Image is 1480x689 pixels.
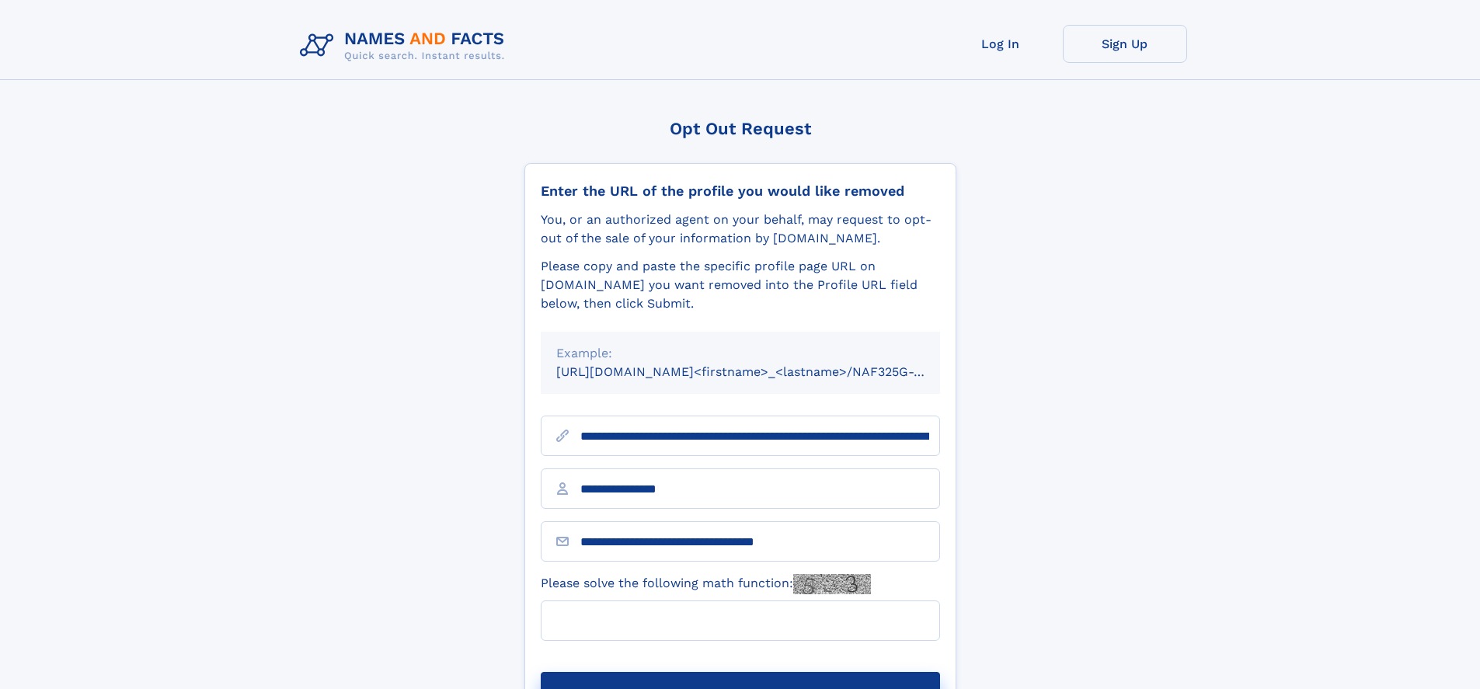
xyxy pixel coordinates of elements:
[541,257,940,313] div: Please copy and paste the specific profile page URL on [DOMAIN_NAME] you want removed into the Pr...
[938,25,1063,63] a: Log In
[541,574,871,594] label: Please solve the following math function:
[541,211,940,248] div: You, or an authorized agent on your behalf, may request to opt-out of the sale of your informatio...
[541,183,940,200] div: Enter the URL of the profile you would like removed
[556,344,925,363] div: Example:
[1063,25,1187,63] a: Sign Up
[524,119,956,138] div: Opt Out Request
[556,364,970,379] small: [URL][DOMAIN_NAME]<firstname>_<lastname>/NAF325G-xxxxxxxx
[294,25,517,67] img: Logo Names and Facts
